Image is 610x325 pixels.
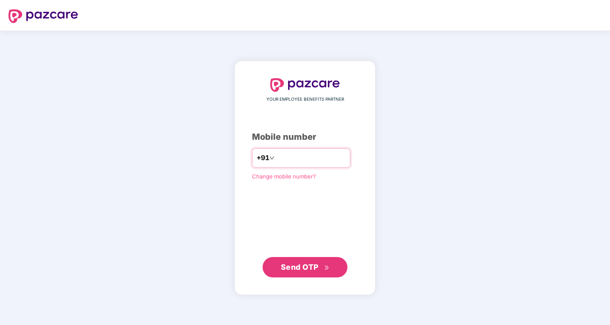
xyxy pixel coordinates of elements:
[263,257,347,277] button: Send OTPdouble-right
[266,96,344,103] span: YOUR EMPLOYEE BENEFITS PARTNER
[8,9,78,23] img: logo
[270,78,340,92] img: logo
[257,153,269,163] span: +91
[252,173,316,180] a: Change mobile number?
[252,130,358,144] div: Mobile number
[269,155,274,161] span: down
[281,263,319,271] span: Send OTP
[324,265,330,271] span: double-right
